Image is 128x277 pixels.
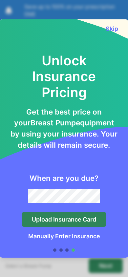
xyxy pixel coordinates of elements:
button: Manually Enter Insurance [28,233,100,240]
button: Skip [104,25,119,32]
button: Upload Insurance Card [22,212,107,227]
p: Upload Insurance Card [32,216,96,223]
p: Get the best price on your Breast Pump equipment by using your insurance. Your details will remai... [9,106,119,150]
h2: Unlock Insurance Pricing [9,35,119,100]
h2: When are you due? [30,174,98,183]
